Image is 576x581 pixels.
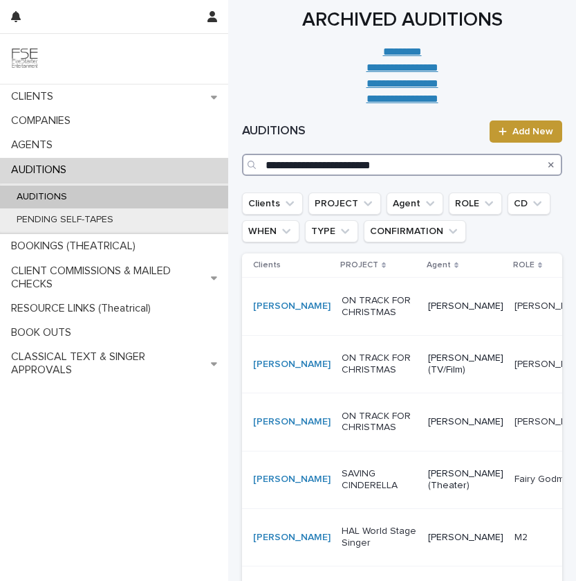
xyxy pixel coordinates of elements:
[6,163,77,177] p: AUDITIONS
[490,120,562,143] a: Add New
[6,240,147,253] p: BOOKINGS (THEATRICAL)
[428,416,503,428] p: [PERSON_NAME]
[513,258,535,273] p: ROLE
[242,8,562,33] h1: ARCHIVED AUDITIONS
[305,220,358,242] button: TYPE
[6,265,211,291] p: CLIENT COMMISSIONS & MAILED CHECKS
[6,214,124,226] p: PENDING SELF-TAPES
[514,529,530,544] p: M2
[428,301,503,312] p: [PERSON_NAME]
[428,468,503,492] p: [PERSON_NAME] (Theater)
[242,123,481,140] h1: AUDITIONS
[6,138,64,152] p: AGENTS
[11,45,39,73] img: 9JgRvJ3ETPGCJDhvPVA5
[342,295,417,319] p: ON TRACK FOR CHRISTMAS
[427,258,451,273] p: Agent
[428,352,503,376] p: [PERSON_NAME] (TV/Film)
[508,193,550,215] button: CD
[6,191,78,203] p: AUDITIONS
[364,220,466,242] button: CONFIRMATION
[253,258,281,273] p: Clients
[253,532,331,544] a: [PERSON_NAME]
[242,193,303,215] button: Clients
[428,532,503,544] p: [PERSON_NAME]
[6,90,64,103] p: CLIENTS
[253,474,331,485] a: [PERSON_NAME]
[342,352,417,376] p: ON TRACK FOR CHRISTMAS
[253,301,331,312] a: [PERSON_NAME]
[342,411,417,434] p: ON TRACK FOR CHRISTMAS
[242,220,299,242] button: WHEN
[342,468,417,492] p: SAVING CINDERELLA
[308,193,381,215] button: PROJECT
[387,193,443,215] button: Agent
[6,302,162,315] p: RESOURCE LINKS (Theatrical)
[242,154,562,176] input: Search
[449,193,502,215] button: ROLE
[342,526,417,549] p: HAL World Stage Singer
[6,326,82,339] p: BOOK OUTS
[6,350,211,377] p: CLASSICAL TEXT & SINGER APPROVALS
[253,416,331,428] a: [PERSON_NAME]
[6,114,82,127] p: COMPANIES
[512,127,553,136] span: Add New
[340,258,378,273] p: PROJECT
[253,359,331,370] a: [PERSON_NAME]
